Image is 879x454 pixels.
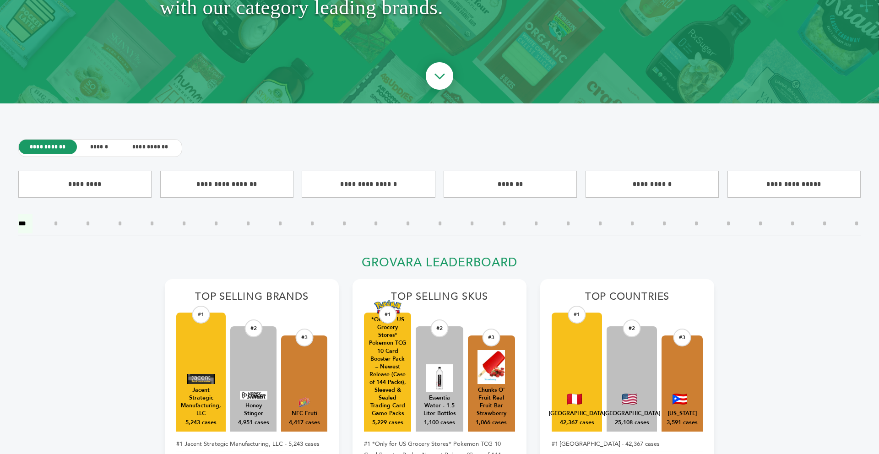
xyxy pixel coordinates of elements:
[552,291,703,308] h2: Top Countries
[372,419,403,427] div: 5,229 cases
[165,255,714,275] h2: Grovara Leaderboard
[424,419,455,427] div: 1,100 cases
[295,329,313,346] div: #3
[176,291,327,308] h2: Top Selling Brands
[235,402,272,417] div: Honey Stinger
[668,410,697,417] div: Puerto Rico
[420,394,458,417] div: Essentia Water - 1.5 Liter Bottles
[430,319,448,337] div: #2
[181,386,221,417] div: Jacent Strategic Manufacturing, LLC
[477,350,505,384] img: Chunks O' Fruit Real Fruit Bar Strawberry
[549,410,605,417] div: Peru
[615,419,649,427] div: 25,108 cases
[673,394,687,405] img: Puerto Rico Flag
[483,329,500,346] div: #3
[560,419,594,427] div: 42,367 cases
[476,419,507,427] div: 1,066 cases
[567,394,582,405] img: Peru Flag
[291,397,318,407] img: NFC Fruti
[552,436,703,452] li: #1 [GEOGRAPHIC_DATA] - 42,367 cases
[289,419,320,427] div: 4,417 cases
[192,306,210,324] div: #1
[364,291,515,308] h2: Top Selling SKUs
[244,319,262,337] div: #2
[379,306,396,324] div: #1
[292,410,317,417] div: NFC Fruti
[604,410,660,417] div: United States
[238,419,269,427] div: 4,951 cases
[667,419,698,427] div: 3,591 cases
[415,53,464,102] img: ourBrandsHeroArrow.png
[673,329,691,346] div: #3
[240,391,267,400] img: Honey Stinger
[568,306,586,324] div: #1
[187,374,215,384] img: Jacent Strategic Manufacturing, LLC
[374,300,402,314] img: *Only for US Grocery Stores* Pokemon TCG 10 Card Booster Pack – Newest Release (Case of 144 Packs...
[369,316,407,417] div: *Only for US Grocery Stores* Pokemon TCG 10 Card Booster Pack – Newest Release (Case of 144 Packs...
[622,394,637,405] img: United States Flag
[176,436,327,452] li: #1 Jacent Strategic Manufacturing, LLC - 5,243 cases
[185,419,217,427] div: 5,243 cases
[472,386,510,417] div: Chunks O' Fruit Real Fruit Bar Strawberry
[623,319,641,337] div: #2
[426,364,453,392] img: Essentia Water - 1.5 Liter Bottles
